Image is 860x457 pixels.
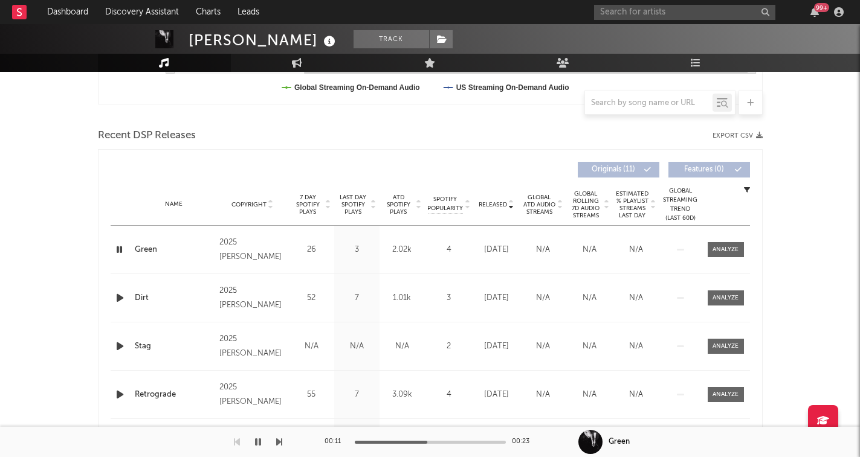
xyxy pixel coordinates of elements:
span: Originals ( 11 ) [586,166,641,173]
span: Global Rolling 7D Audio Streams [569,190,603,219]
div: 00:23 [512,435,536,449]
span: ATD Spotify Plays [383,194,415,216]
div: 2.02k [383,244,422,256]
input: Search by song name or URL [585,98,713,108]
div: 4 [428,389,470,401]
div: [DATE] [476,244,517,256]
div: 7 [337,292,377,304]
div: 3.09k [383,389,422,401]
div: 52 [292,292,331,304]
div: N/A [616,292,656,304]
div: Green [609,436,630,447]
button: Track [354,30,429,48]
button: Features(0) [668,162,750,177]
div: N/A [569,292,610,304]
span: Recent DSP Releases [98,129,196,143]
span: Last Day Spotify Plays [337,194,369,216]
button: Export CSV [713,132,763,139]
span: Copyright [231,201,267,208]
span: Global ATD Audio Streams [523,194,556,216]
div: 2025 [PERSON_NAME] [219,332,285,361]
div: 3 [428,292,470,304]
div: 00:11 [325,435,349,449]
div: N/A [616,244,656,256]
div: [DATE] [476,340,517,353]
span: Estimated % Playlist Streams Last Day [616,190,649,219]
div: 55 [292,389,331,401]
div: 7 [337,389,377,401]
div: Global Streaming Trend (Last 60D) [662,187,699,223]
div: N/A [616,389,656,401]
div: N/A [523,389,563,401]
span: Features ( 0 ) [676,166,732,173]
div: 1.01k [383,292,422,304]
div: N/A [616,340,656,353]
a: Retrograde [135,389,214,401]
a: Dirt [135,292,214,304]
div: [PERSON_NAME] [189,30,338,50]
input: Search for artists [594,5,775,20]
span: 7 Day Spotify Plays [292,194,324,216]
a: Green [135,244,214,256]
text: US Streaming On-Demand Audio [456,83,569,92]
div: 2025 [PERSON_NAME] [219,284,285,313]
div: 4 [428,244,470,256]
div: 2025 [PERSON_NAME] [219,380,285,409]
div: N/A [569,389,610,401]
div: 99 + [814,3,829,12]
div: 2025 [PERSON_NAME] [219,235,285,264]
div: N/A [292,340,331,353]
span: Spotify Popularity [427,195,463,213]
div: N/A [337,340,377,353]
div: N/A [523,340,563,353]
button: 99+ [810,7,819,17]
div: [DATE] [476,389,517,401]
div: 2 [428,340,470,353]
div: N/A [569,340,610,353]
div: 26 [292,244,331,256]
div: N/A [523,292,563,304]
div: [DATE] [476,292,517,304]
div: 3 [337,244,377,256]
div: N/A [523,244,563,256]
div: Name [135,200,214,209]
text: Global Streaming On-Demand Audio [294,83,420,92]
div: N/A [569,244,610,256]
div: N/A [383,340,422,353]
button: Originals(11) [578,162,659,177]
span: Released [479,201,507,208]
a: Stag [135,340,214,353]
